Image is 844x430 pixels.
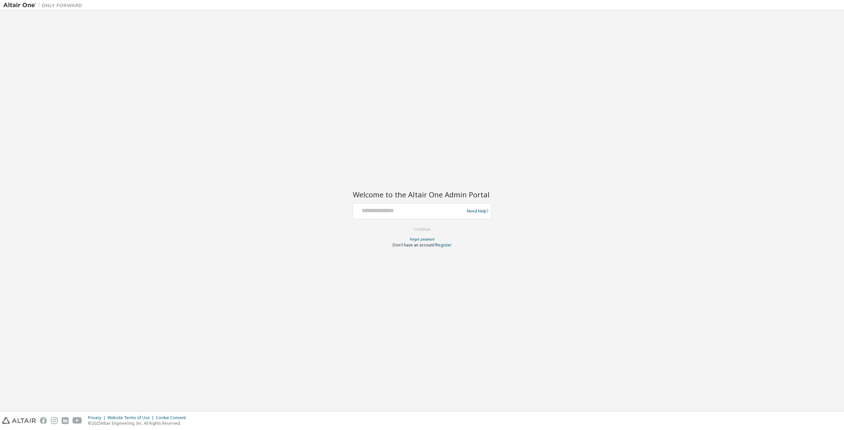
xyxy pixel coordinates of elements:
img: altair_logo.svg [2,417,36,424]
img: facebook.svg [40,417,47,424]
span: Don't have an account? [393,242,436,248]
h2: Welcome to the Altair One Admin Portal [353,190,491,199]
img: youtube.svg [73,417,82,424]
a: Forgot password [410,237,435,242]
img: Altair One [3,2,86,9]
div: Privacy [88,415,107,420]
div: Cookie Consent [156,415,190,420]
p: © 2025 Altair Engineering, Inc. All Rights Reserved. [88,420,190,426]
a: Register [436,242,452,248]
img: linkedin.svg [62,417,69,424]
div: Website Terms of Use [107,415,156,420]
img: instagram.svg [51,417,58,424]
